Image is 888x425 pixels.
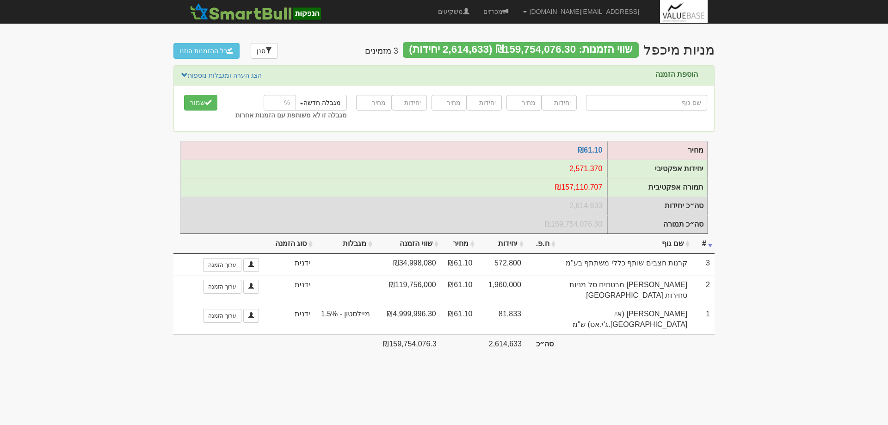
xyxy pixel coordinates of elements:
[203,309,241,323] a: ערוך הזמנה
[467,95,502,111] input: יחידות
[173,43,240,59] button: כל ההזמנות הוזנו
[203,258,241,272] a: ערוך הזמנה
[558,234,692,254] th: שם גוף: activate to sort column ascending
[692,276,715,305] td: 2
[264,276,315,305] td: ידנית
[477,276,526,305] td: 1,960,000
[320,309,370,320] span: מיילסטון - 1.5%
[558,305,692,334] td: [PERSON_NAME] (אי.[GEOGRAPHIC_DATA].ג'י.אס) ש"מ
[608,160,708,179] td: יחידות אפקטיבי
[375,254,440,276] td: ₪34,998,080
[180,178,607,197] td: תמורה אפקטיבית
[264,305,315,334] td: ידנית
[375,305,440,334] td: ₪4,999,996.30
[315,234,375,254] th: מגבלות: activate to sort column ascending
[441,234,477,254] th: מחיר: activate to sort column ascending
[608,179,708,197] td: תמורה אפקטיבית
[403,42,639,58] div: שווי הזמנות: ₪159,754,076.30 (2,614,633 יחידות)
[235,111,347,120] label: מגבלה זו לא משותפת עם הזמנות אחרות
[180,160,607,178] td: יחידות אפקטיבי
[477,234,526,254] th: יחידות: activate to sort column ascending
[526,234,558,254] th: ח.פ.: activate to sort column ascending
[375,334,440,352] td: ₪159,754,076.3
[558,254,692,276] td: קרנות חצבים שותף כללי משתתף בע"מ
[477,254,526,276] td: 572,800
[477,305,526,334] td: 81,833
[441,305,477,334] td: ₪61.10
[251,43,278,59] a: סנן
[294,95,347,111] button: מגבלה חדשה
[365,47,398,56] h4: 3 מזמינים
[655,70,698,79] label: הוספת הזמנה
[356,95,391,111] input: מחיר
[180,215,607,234] td: סה״כ תמורה
[477,334,526,352] td: 2,614,633
[392,95,427,111] input: יחידות
[203,280,241,294] a: ערוך הזמנה
[558,276,692,305] td: [PERSON_NAME] מבטחים סל מניות סחירות [GEOGRAPHIC_DATA]
[181,70,262,80] a: הצג הערה ומגבלות נוספות
[506,95,542,111] input: מחיר
[692,234,715,254] th: #: activate to sort column ascending
[608,197,708,215] td: סה״כ יחידות
[586,95,707,111] input: שם גוף
[180,197,607,215] td: סה״כ יחידות
[375,234,440,254] th: שווי הזמנה: activate to sort column ascending
[264,95,296,111] input: %
[692,254,715,276] td: 3
[578,146,602,154] a: ₪61.10
[432,95,467,111] input: מחיר
[608,215,708,234] td: סה״כ תמורה
[608,142,708,160] td: מחיר
[187,2,323,21] img: SmartBull Logo
[536,340,554,348] strong: סה״כ
[441,254,477,276] td: ₪61.10
[542,95,577,111] input: יחידות
[264,254,315,276] td: ידנית
[643,42,715,57] div: מיכפל טכנולוגיות - מניות (מיכפל) - הנפקה לציבור
[375,276,440,305] td: ₪119,756,000
[692,305,715,334] td: 1
[264,234,315,254] th: סוג הזמנה: activate to sort column ascending
[184,95,217,111] button: שמור
[441,276,477,305] td: ₪61.10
